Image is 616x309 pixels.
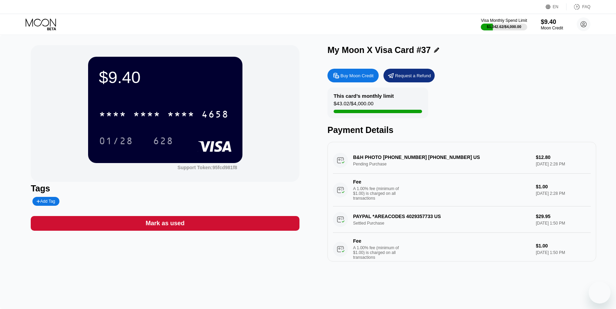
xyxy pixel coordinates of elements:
[178,165,237,170] div: Support Token: 95fcd981f8
[153,136,173,147] div: 628
[481,18,527,30] div: Visa Monthly Spend Limit$1,042.62/$4,000.00
[546,3,566,10] div: EN
[333,233,591,266] div: FeeA 1.00% fee (minimum of $1.00) is charged on all transactions$1.00[DATE] 1:50 PM
[327,125,596,135] div: Payment Details
[37,199,55,204] div: Add Tag
[148,132,179,149] div: 628
[178,165,237,170] div: Support Token:95fcd981f8
[31,184,299,193] div: Tags
[487,25,521,29] div: $1,042.62 / $4,000.00
[536,191,591,196] div: [DATE] 2:28 PM
[589,282,611,304] iframe: Button to launch messaging window
[395,73,431,79] div: Request a Refund
[353,238,401,244] div: Fee
[353,186,404,201] div: A 1.00% fee (minimum of $1.00) is charged on all transactions
[32,197,59,206] div: Add Tag
[536,184,591,189] div: $1.00
[541,18,563,30] div: $9.40Moon Credit
[327,45,431,55] div: My Moon X Visa Card #37
[99,136,133,147] div: 01/28
[383,69,435,82] div: Request a Refund
[353,179,401,185] div: Fee
[353,245,404,260] div: A 1.00% fee (minimum of $1.00) is charged on all transactions
[481,18,527,23] div: Visa Monthly Spend Limit
[146,219,185,227] div: Mark as used
[553,4,559,9] div: EN
[334,100,374,110] div: $43.02 / $4,000.00
[333,174,591,206] div: FeeA 1.00% fee (minimum of $1.00) is charged on all transactions$1.00[DATE] 2:28 PM
[94,132,138,149] div: 01/28
[31,216,299,231] div: Mark as used
[536,243,591,248] div: $1.00
[566,3,590,10] div: FAQ
[327,69,379,82] div: Buy Moon Credit
[340,73,374,79] div: Buy Moon Credit
[99,68,232,87] div: $9.40
[582,4,590,9] div: FAQ
[541,26,563,30] div: Moon Credit
[334,93,394,99] div: This card’s monthly limit
[536,250,591,255] div: [DATE] 1:50 PM
[201,110,229,121] div: 4658
[541,18,563,26] div: $9.40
